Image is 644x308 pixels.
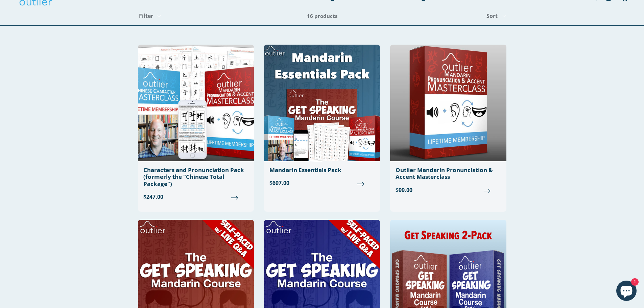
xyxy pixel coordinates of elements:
[138,45,254,206] a: Characters and Pronunciation Pack (formerly the "Chinese Total Package") $247.00
[396,186,501,194] span: $99.00
[614,281,639,303] inbox-online-store-chat: Shopify online store chat
[138,45,254,161] img: Chinese Total Package Outlier Linguistics
[396,167,501,181] div: Outlier Mandarin Pronunciation & Accent Masterclass
[390,45,506,199] a: Outlier Mandarin Pronunciation & Accent Masterclass $99.00
[390,45,506,161] img: Outlier Mandarin Pronunciation & Accent Masterclass Outlier Linguistics
[264,45,380,161] img: Mandarin Essentials Pack
[143,193,248,201] span: $247.00
[264,45,380,192] a: Mandarin Essentials Pack $697.00
[269,179,375,187] span: $697.00
[269,167,375,173] div: Mandarin Essentials Pack
[143,167,248,187] div: Characters and Pronunciation Pack (formerly the "Chinese Total Package")
[307,13,337,19] span: 16 products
